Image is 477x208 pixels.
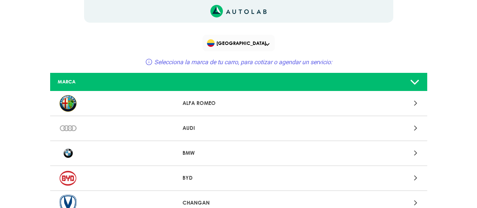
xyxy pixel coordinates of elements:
[207,38,271,48] span: [GEOGRAPHIC_DATA]
[60,95,77,112] img: ALFA ROMEO
[183,124,294,132] p: AUDI
[202,35,275,51] div: Flag of COLOMBIA[GEOGRAPHIC_DATA]
[50,73,427,91] a: MARCA
[183,149,294,157] p: BMW
[60,170,77,186] img: BYD
[60,120,77,137] img: AUDI
[183,174,294,182] p: BYD
[60,145,77,162] img: BMW
[52,78,176,85] div: MARCA
[207,39,215,47] img: Flag of COLOMBIA
[210,7,267,14] a: Link al sitio de autolab
[183,199,294,207] p: CHANGAN
[154,59,332,66] span: Selecciona la marca de tu carro, para cotizar o agendar un servicio:
[183,99,294,107] p: ALFA ROMEO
